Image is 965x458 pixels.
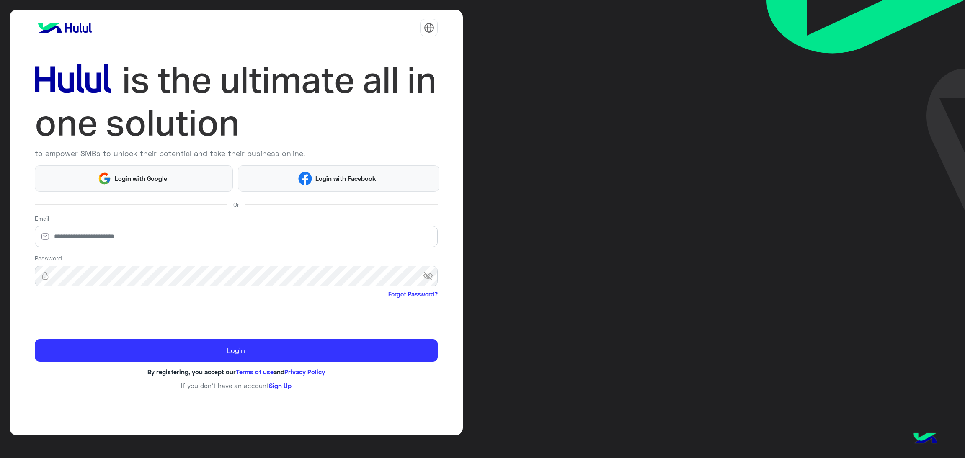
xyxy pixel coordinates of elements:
[269,382,292,389] a: Sign Up
[35,148,438,159] p: to empower SMBs to unlock their potential and take their business online.
[35,214,49,223] label: Email
[35,19,95,36] img: logo
[35,272,56,280] img: lock
[111,174,170,183] span: Login with Google
[35,254,62,262] label: Password
[35,59,438,145] img: hululLoginTitle_EN.svg
[238,165,439,192] button: Login with Facebook
[35,232,56,241] img: email
[147,368,236,376] span: By registering, you accept our
[911,425,940,454] img: hulul-logo.png
[236,368,274,376] a: Terms of use
[274,368,284,376] span: and
[284,368,325,376] a: Privacy Policy
[35,165,233,192] button: Login with Google
[35,339,438,362] button: Login
[423,269,438,284] span: visibility_off
[312,174,379,183] span: Login with Facebook
[233,200,239,209] span: Or
[424,23,434,33] img: tab
[298,172,312,185] img: Facebook
[98,172,111,185] img: Google
[388,290,438,298] a: Forgot Password?
[35,382,438,389] h6: If you don’t have an account
[35,300,162,333] iframe: reCAPTCHA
